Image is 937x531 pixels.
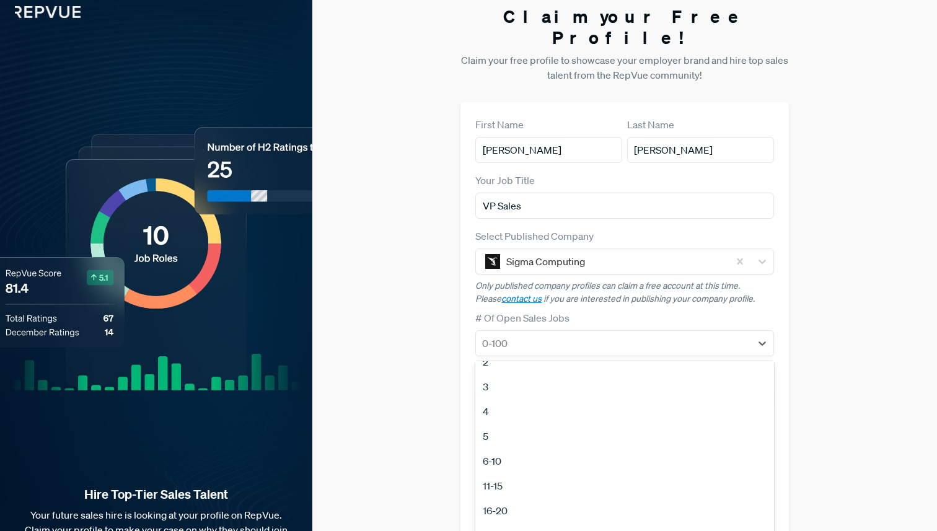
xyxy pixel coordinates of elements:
[475,424,773,449] div: 5
[475,310,570,325] label: # Of Open Sales Jobs
[475,229,594,244] label: Select Published Company
[501,293,542,304] a: contact us
[627,117,674,132] label: Last Name
[475,498,773,523] div: 16-20
[475,279,773,305] p: Only published company profiles can claim a free account at this time. Please if you are interest...
[475,349,773,374] div: 2
[460,6,788,48] h3: Claim your Free Profile!
[475,399,773,424] div: 4
[475,473,773,498] div: 11-15
[475,374,773,399] div: 3
[20,486,293,502] strong: Hire Top-Tier Sales Talent
[475,137,622,163] input: First Name
[460,53,788,82] p: Claim your free profile to showcase your employer brand and hire top sales talent from the RepVue...
[627,137,774,163] input: Last Name
[475,193,773,219] input: Title
[475,117,524,132] label: First Name
[475,449,773,473] div: 6-10
[485,254,500,269] img: Sigma Computing
[475,173,535,188] label: Your Job Title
